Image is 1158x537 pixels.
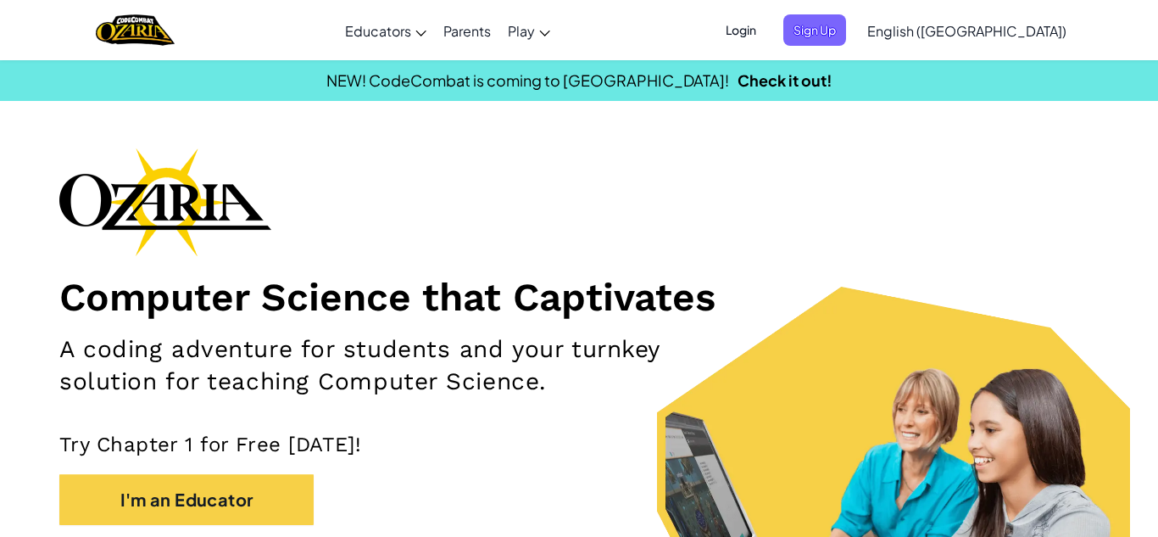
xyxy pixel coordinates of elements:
[499,8,559,53] a: Play
[96,13,175,48] a: Ozaria by CodeCombat logo
[738,70,832,90] a: Check it out!
[59,432,1099,457] p: Try Chapter 1 for Free [DATE]!
[337,8,435,53] a: Educators
[867,22,1066,40] span: English ([GEOGRAPHIC_DATA])
[859,8,1075,53] a: English ([GEOGRAPHIC_DATA])
[715,14,766,46] button: Login
[508,22,535,40] span: Play
[59,273,1099,321] h1: Computer Science that Captivates
[435,8,499,53] a: Parents
[59,474,314,525] button: I'm an Educator
[96,13,175,48] img: Home
[59,333,755,398] h2: A coding adventure for students and your turnkey solution for teaching Computer Science.
[326,70,729,90] span: NEW! CodeCombat is coming to [GEOGRAPHIC_DATA]!
[59,148,271,256] img: Ozaria branding logo
[345,22,411,40] span: Educators
[783,14,846,46] button: Sign Up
